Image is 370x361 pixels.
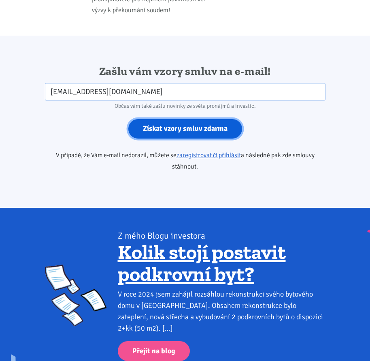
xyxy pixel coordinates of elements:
[45,100,325,112] div: Občas vám také zašlu novinky ze světa pronájmů a investic.
[118,341,190,361] a: Přejít na blog
[45,83,325,100] input: Zadejte váš e-mail
[176,151,241,159] a: zaregistrovat či přihlásit
[45,150,325,172] p: V případě, že Vám e-mail nedorazil, můžete se a následně pak zde smlouvy stáhnout.
[128,119,242,139] input: Získat vzory smluv zdarma
[45,64,325,79] h2: Zašlu vám vzory smluv na e-mail!
[118,230,325,241] div: Z mého Blogu investora
[118,288,325,334] div: V roce 2024 jsem zahájil rozsáhlou rekonstrukci svého bytového domu v [GEOGRAPHIC_DATA]. Obsahem ...
[118,240,286,286] a: Kolik stojí postavit podkrovní byt?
